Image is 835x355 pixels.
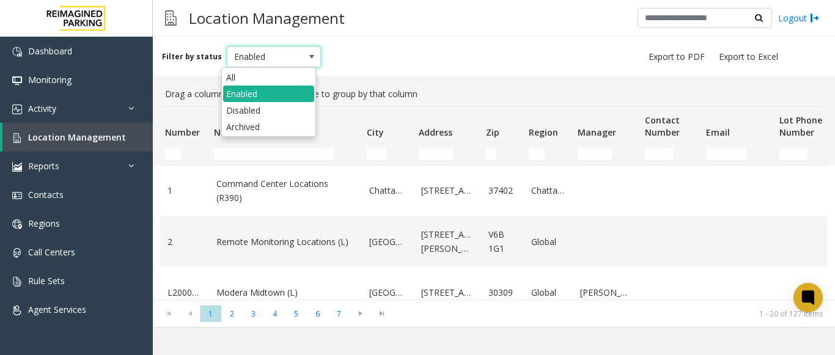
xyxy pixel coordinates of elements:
img: logout [810,12,820,24]
span: Page 6 [307,306,328,322]
a: 37402 [488,184,517,197]
input: Name Filter [214,148,334,160]
span: Reports [28,160,59,172]
a: Location Management [2,123,153,152]
span: Number [165,126,200,138]
a: V6B 1G1 [488,228,517,255]
span: Enabled [227,47,302,67]
span: Address [419,126,452,138]
span: Page 1 [200,306,221,322]
input: Lot Phone Number Filter [779,148,807,160]
span: Manager [578,126,616,138]
input: City Filter [367,148,386,160]
a: [STREET_ADDRESS] [421,184,474,197]
span: Contact Number [645,114,680,138]
input: Email Filter [706,148,746,160]
span: Region [529,126,558,138]
input: Address Filter [419,148,453,160]
td: Name Filter [209,143,362,165]
a: L20000500 [167,286,202,299]
td: Number Filter [160,143,209,165]
img: 'icon' [12,191,22,200]
span: Location Management [28,131,126,143]
img: 'icon' [12,104,22,114]
span: Call Centers [28,246,75,258]
a: Logout [778,12,820,24]
span: Page 5 [285,306,307,322]
img: 'icon' [12,248,22,258]
div: Drag a column header and drop it here to group by that column [160,82,828,106]
span: Lot Phone Number [779,114,822,138]
a: Remote Monitoring Locations (L) [216,235,355,249]
li: Enabled [223,86,314,102]
span: Page 3 [243,306,264,322]
a: Chattanooga [369,184,406,197]
span: Export to Excel [719,51,778,63]
input: Region Filter [529,148,545,160]
td: Manager Filter [573,143,640,165]
td: Zip Filter [481,143,524,165]
a: Global [531,235,565,249]
img: 'icon' [12,277,22,287]
a: 1 [167,184,202,197]
a: [STREET_ADDRESS] [421,286,474,299]
span: Rule Sets [28,275,65,287]
td: Contact Number Filter [640,143,701,165]
span: Page 2 [221,306,243,322]
img: 'icon' [12,306,22,315]
span: Export to PDF [649,51,705,63]
a: Chattanooga [531,184,565,197]
span: Monitoring [28,74,72,86]
span: Dashboard [28,45,72,57]
a: Modera Midtown (L) [216,286,355,299]
td: Address Filter [414,143,481,165]
img: 'icon' [12,133,22,143]
img: 'icon' [12,162,22,172]
span: Activity [28,103,56,114]
input: Number Filter [165,148,181,160]
a: 2 [167,235,202,249]
span: Go to the next page [350,305,371,322]
li: Disabled [223,102,314,119]
li: All [223,69,314,86]
img: pageIcon [165,3,177,33]
span: Agent Services [28,304,86,315]
span: Contacts [28,189,64,200]
a: [GEOGRAPHIC_DATA] [369,235,406,249]
a: [STREET_ADDRESS][PERSON_NAME] [421,228,474,255]
span: Page 7 [328,306,350,322]
td: Region Filter [524,143,573,165]
span: Name [214,126,240,138]
span: Zip [486,126,499,138]
img: 'icon' [12,47,22,57]
td: City Filter [362,143,414,165]
li: Archived [223,119,314,135]
button: Export to PDF [644,48,710,65]
div: Data table [153,106,835,299]
img: 'icon' [12,219,22,229]
input: Contact Number Filter [645,148,673,160]
h3: Location Management [183,3,351,33]
a: [PERSON_NAME] [580,286,633,299]
a: Global [531,286,565,299]
img: 'icon' [12,76,22,86]
a: 30309 [488,286,517,299]
td: Email Filter [701,143,774,165]
label: Filter by status [162,51,222,62]
span: Page 4 [264,306,285,322]
input: Manager Filter [578,148,612,160]
span: Go to the last page [373,309,390,318]
span: City [367,126,384,138]
a: Command Center Locations (R390) [216,177,355,205]
span: Email [706,126,730,138]
span: Go to the last page [371,305,392,322]
span: Go to the next page [352,309,369,318]
a: [GEOGRAPHIC_DATA] [369,286,406,299]
kendo-pager-info: 1 - 20 of 127 items [400,309,823,319]
button: Export to Excel [714,48,783,65]
span: Regions [28,218,60,229]
input: Zip Filter [486,148,496,160]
